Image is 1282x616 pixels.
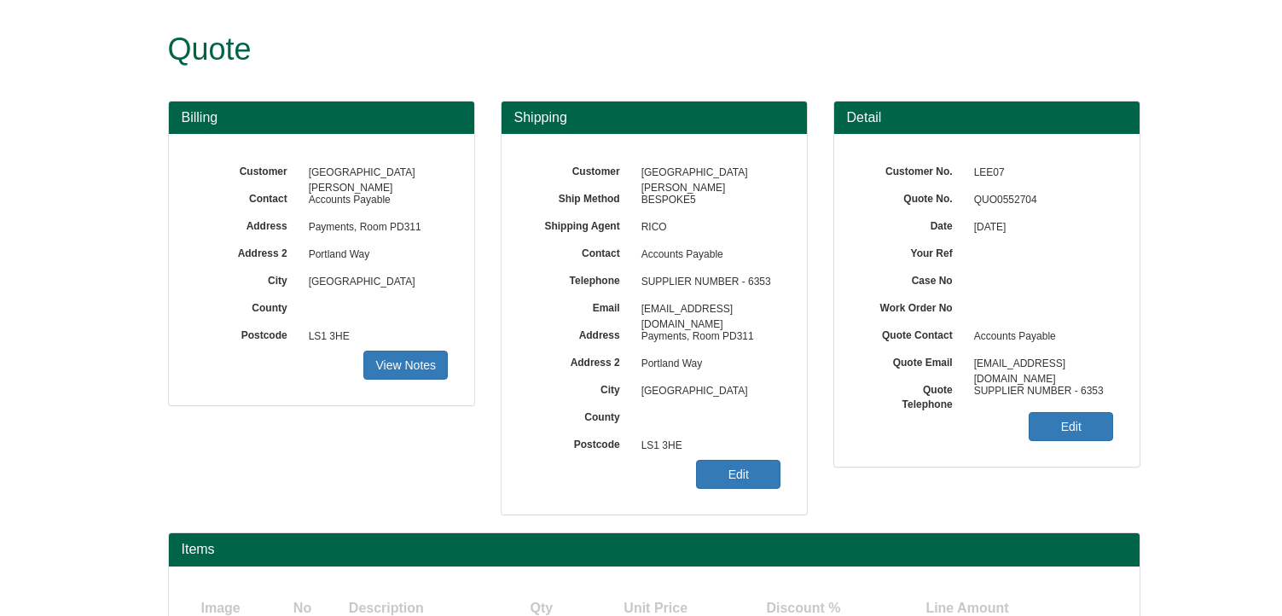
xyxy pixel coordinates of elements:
[966,351,1114,378] span: [EMAIL_ADDRESS][DOMAIN_NAME]
[966,378,1114,405] span: SUPPLIER NUMBER - 6353
[527,214,633,234] label: Shipping Agent
[527,351,633,370] label: Address 2
[966,187,1114,214] span: QUO0552704
[527,241,633,261] label: Contact
[514,110,794,125] h3: Shipping
[860,241,966,261] label: Your Ref
[194,214,300,234] label: Address
[527,378,633,398] label: City
[300,214,449,241] span: Payments, Room PD311
[300,187,449,214] span: Accounts Payable
[182,542,1127,557] h2: Items
[527,323,633,343] label: Address
[527,296,633,316] label: Email
[194,241,300,261] label: Address 2
[194,269,300,288] label: City
[860,269,966,288] label: Case No
[696,460,780,489] a: Edit
[860,323,966,343] label: Quote Contact
[860,296,966,316] label: Work Order No
[194,323,300,343] label: Postcode
[300,160,449,187] span: [GEOGRAPHIC_DATA][PERSON_NAME]
[194,187,300,206] label: Contact
[194,160,300,179] label: Customer
[300,241,449,269] span: Portland Way
[966,214,1114,241] span: [DATE]
[527,160,633,179] label: Customer
[194,296,300,316] label: County
[633,187,781,214] span: BESPOKE5
[633,160,781,187] span: [GEOGRAPHIC_DATA][PERSON_NAME]
[182,110,461,125] h3: Billing
[633,378,781,405] span: [GEOGRAPHIC_DATA]
[633,214,781,241] span: RICO
[527,269,633,288] label: Telephone
[363,351,448,380] a: View Notes
[633,433,781,460] span: LS1 3HE
[527,433,633,452] label: Postcode
[633,351,781,378] span: Portland Way
[527,405,633,425] label: County
[966,323,1114,351] span: Accounts Payable
[847,110,1127,125] h3: Detail
[527,187,633,206] label: Ship Method
[168,32,1076,67] h1: Quote
[633,296,781,323] span: [EMAIL_ADDRESS][DOMAIN_NAME]
[1029,412,1113,441] a: Edit
[300,323,449,351] span: LS1 3HE
[633,241,781,269] span: Accounts Payable
[300,269,449,296] span: [GEOGRAPHIC_DATA]
[633,323,781,351] span: Payments, Room PD311
[860,351,966,370] label: Quote Email
[860,187,966,206] label: Quote No.
[860,160,966,179] label: Customer No.
[633,269,781,296] span: SUPPLIER NUMBER - 6353
[860,378,966,412] label: Quote Telephone
[966,160,1114,187] span: LEE07
[860,214,966,234] label: Date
